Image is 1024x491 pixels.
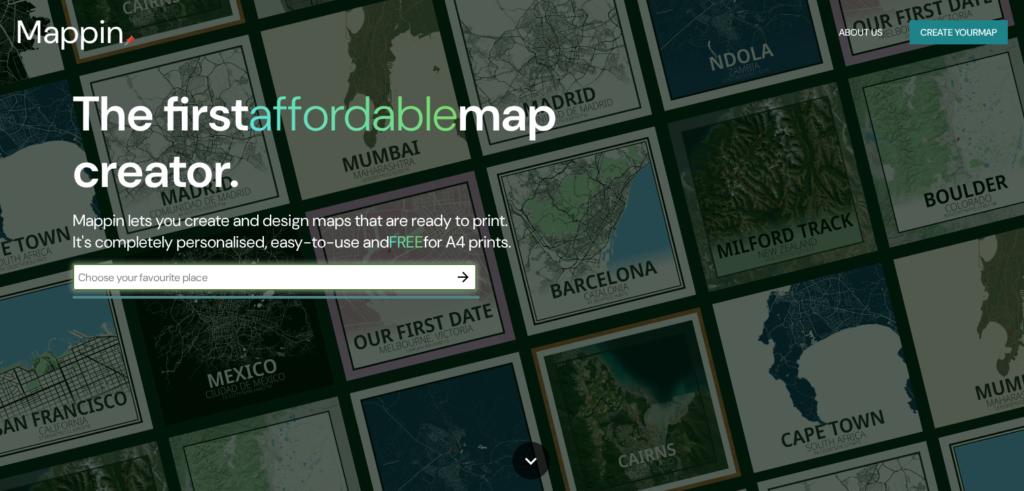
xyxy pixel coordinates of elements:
h1: The first map creator. [73,86,585,210]
h2: Mappin lets you create and design maps that are ready to print. It's completely personalised, eas... [73,210,585,253]
h1: affordable [248,83,458,145]
button: Create yourmap [910,20,1008,45]
h3: Mappin [16,13,125,51]
img: mappin-pin [125,35,135,46]
h5: FREE [389,231,423,252]
button: About Us [833,20,888,45]
input: Choose your favourite place [73,270,450,285]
